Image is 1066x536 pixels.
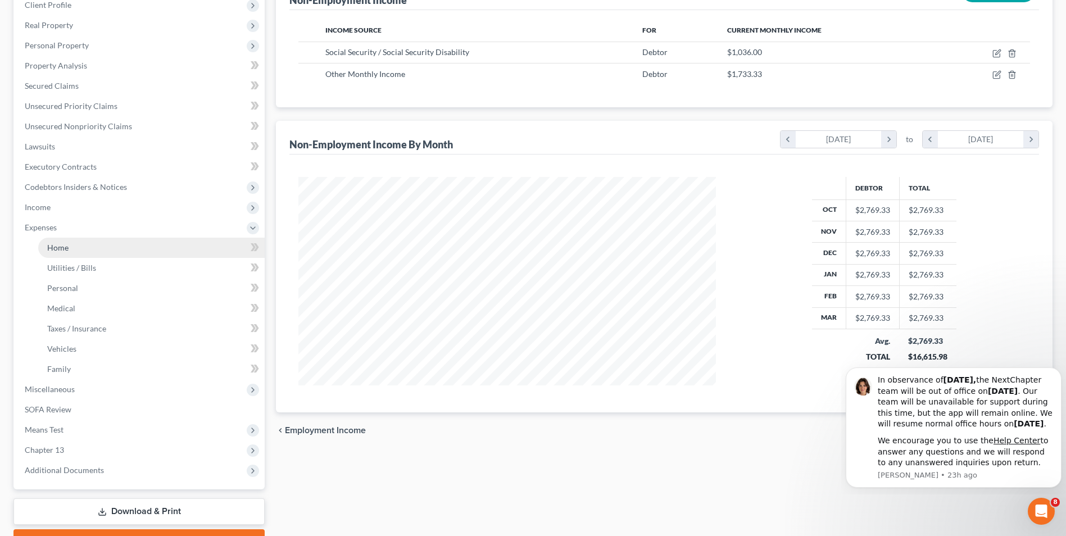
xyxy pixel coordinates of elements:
span: Current Monthly Income [727,26,822,34]
a: Unsecured Nonpriority Claims [16,116,265,137]
i: chevron_right [1023,131,1038,148]
th: Jan [812,264,846,285]
div: $2,769.33 [855,205,890,216]
span: $1,036.00 [727,47,762,57]
span: Other Monthly Income [325,69,405,79]
a: Utilities / Bills [38,258,265,278]
div: $2,769.33 [855,226,890,238]
td: $2,769.33 [899,264,956,285]
i: chevron_left [781,131,796,148]
span: Property Analysis [25,61,87,70]
span: Real Property [25,20,73,30]
span: Codebtors Insiders & Notices [25,182,127,192]
span: Debtor [642,69,668,79]
span: Secured Claims [25,81,79,90]
span: Executory Contracts [25,162,97,171]
span: Additional Documents [25,465,104,475]
td: $2,769.33 [899,286,956,307]
button: chevron_left Employment Income [276,426,366,435]
div: Avg. [855,335,890,347]
th: Feb [812,286,846,307]
span: Lawsuits [25,142,55,151]
div: [DATE] [938,131,1024,148]
i: chevron_left [923,131,938,148]
span: Expenses [25,222,57,232]
span: Social Security / Social Security Disability [325,47,469,57]
span: For [642,26,656,34]
th: Mar [812,307,846,329]
div: $2,769.33 [908,335,947,347]
a: Lawsuits [16,137,265,157]
th: Debtor [846,177,899,199]
a: Medical [38,298,265,319]
td: $2,769.33 [899,199,956,221]
td: $2,769.33 [899,243,956,264]
div: [DATE] [796,131,882,148]
span: Means Test [25,425,63,434]
div: $2,769.33 [855,269,890,280]
a: Executory Contracts [16,157,265,177]
span: Home [47,243,69,252]
span: SOFA Review [25,405,71,414]
th: Oct [812,199,846,221]
span: Miscellaneous [25,384,75,394]
div: Non-Employment Income By Month [289,138,453,151]
a: Personal [38,278,265,298]
div: $2,769.33 [855,291,890,302]
th: Nov [812,221,846,242]
span: Debtor [642,47,668,57]
td: $2,769.33 [899,307,956,329]
div: $2,769.33 [855,312,890,324]
span: Vehicles [47,344,76,353]
span: Employment Income [285,426,366,435]
a: Download & Print [13,498,265,525]
iframe: Intercom live chat [1028,498,1055,525]
div: $2,769.33 [855,248,890,259]
a: Unsecured Priority Claims [16,96,265,116]
span: Taxes / Insurance [47,324,106,333]
i: chevron_right [881,131,896,148]
a: Home [38,238,265,258]
span: Medical [47,303,75,313]
span: Family [47,364,71,374]
th: Dec [812,243,846,264]
span: Unsecured Nonpriority Claims [25,121,132,131]
td: $2,769.33 [899,221,956,242]
a: SOFA Review [16,399,265,420]
a: Vehicles [38,339,265,359]
span: Income [25,202,51,212]
span: Personal [47,283,78,293]
a: Taxes / Insurance [38,319,265,339]
span: Income Source [325,26,382,34]
a: Property Analysis [16,56,265,76]
th: Total [899,177,956,199]
span: Personal Property [25,40,89,50]
span: 8 [1051,498,1060,507]
span: Unsecured Priority Claims [25,101,117,111]
a: Family [38,359,265,379]
span: $1,733.33 [727,69,762,79]
a: Secured Claims [16,76,265,96]
iframe: Intercom notifications message [841,346,1066,494]
span: Chapter 13 [25,445,64,455]
span: to [906,134,913,145]
span: Utilities / Bills [47,263,96,272]
i: chevron_left [276,426,285,435]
